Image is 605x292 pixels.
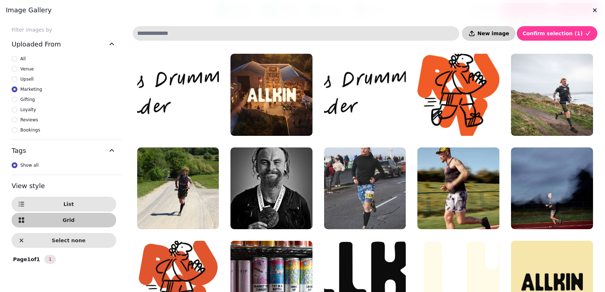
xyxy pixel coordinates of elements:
[12,33,116,55] button: Uploaded From
[27,202,110,207] span: List
[20,65,34,73] span: Venue
[462,26,515,41] button: New image
[12,181,116,191] h3: View style
[517,26,597,41] button: Confirm selection (1)
[20,55,26,62] span: All
[20,76,34,83] span: Upsell
[324,54,406,136] img: Screenshot 2025-08-21 at 15.12.05.png
[10,256,43,263] p: Page 1 of 1
[12,213,116,227] button: Grid
[27,218,110,223] span: Grid
[137,147,219,230] img: e6770e1b-3006-43f5-831c-097d9aa568c1.JPG
[417,54,499,136] img: Asset 4.png
[44,255,56,264] nav: Pagination
[230,147,312,230] img: db4dd786-bf16-46ed-827b-d6a7ea6efa0a.JPG
[324,147,406,230] img: c815befa-b026-4974-951b-21454a83ff3a.JPG
[12,162,116,175] div: Tags
[20,86,42,93] span: Marketing
[20,96,35,103] span: Gifting
[20,116,38,123] span: Reviews
[137,54,219,136] img: Screenshot 2025-08-21 at 15.12.05 (1).png
[417,147,499,230] img: Screenshot 2025-08-18 at 14.34.49.png
[20,162,38,169] span: Show all
[511,147,593,230] img: Screenshot 2025-08-18 at 14.05.11.png
[44,255,56,264] button: 1
[12,197,116,211] button: List
[47,257,53,261] span: 1
[27,238,110,243] span: Select none
[20,106,36,113] span: Loyalty
[478,31,509,36] span: New image
[6,26,122,33] label: Filter images by
[6,6,599,15] h3: Image gallery
[523,31,583,36] span: Confirm selection ( 1 )
[12,140,116,162] button: Tags
[12,55,116,139] div: Uploaded From
[12,233,116,248] button: Select none
[20,126,40,134] span: Bookings
[511,54,593,136] img: fbff5817-c1ec-4e33-9de4-3ab82abdbab4.JPG
[230,54,312,136] img: Screenshot 2025-08-21 at 15.20.11.png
